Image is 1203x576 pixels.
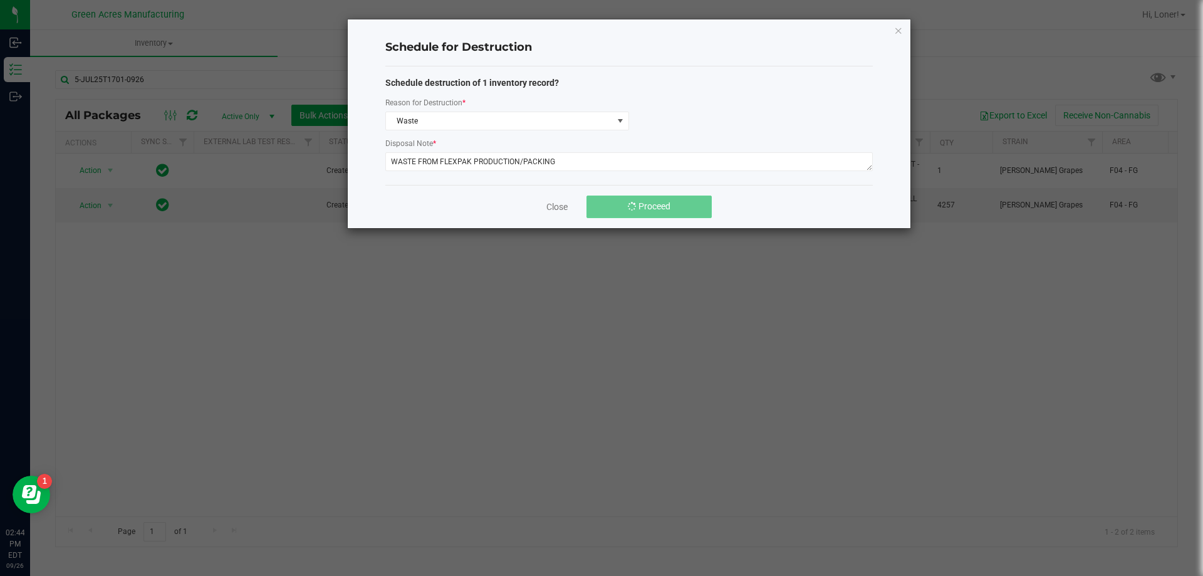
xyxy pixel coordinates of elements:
button: Proceed [586,196,712,218]
label: Disposal Note [385,138,436,149]
span: Proceed [638,201,670,211]
span: Waste [386,112,613,130]
h4: Schedule for Destruction [385,39,873,56]
strong: Schedule destruction of 1 inventory record? [385,78,559,88]
iframe: Resource center [13,476,50,513]
a: Close [546,201,568,213]
iframe: Resource center unread badge [37,474,52,489]
label: Reason for Destruction [385,97,466,108]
